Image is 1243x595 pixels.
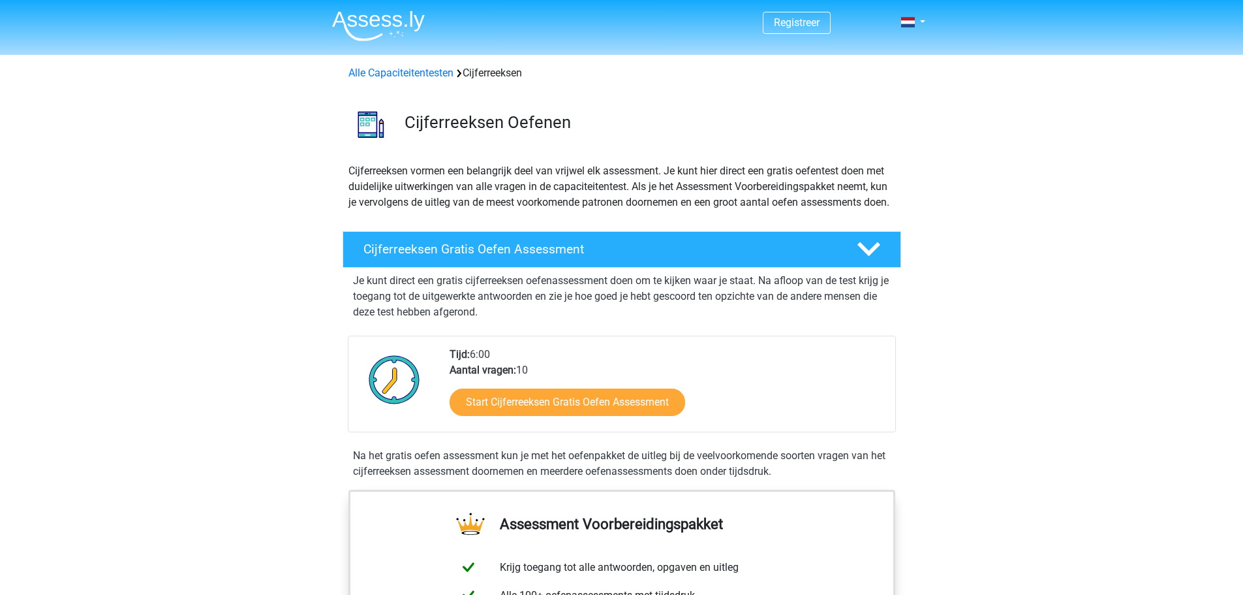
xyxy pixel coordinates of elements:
p: Cijferreeksen vormen een belangrijk deel van vrijwel elk assessment. Je kunt hier direct een grat... [348,163,895,210]
b: Tijd: [450,348,470,361]
img: Assessly [332,10,425,41]
a: Registreer [774,16,820,29]
a: Cijferreeksen Gratis Oefen Assessment [337,231,906,268]
img: Klok [361,347,427,412]
b: Aantal vragen: [450,364,516,376]
h4: Cijferreeksen Gratis Oefen Assessment [363,242,836,257]
div: Cijferreeksen [343,65,900,81]
div: Na het gratis oefen assessment kun je met het oefenpakket de uitleg bij de veelvoorkomende soorte... [348,448,896,479]
div: 6:00 10 [440,347,895,432]
img: cijferreeksen [343,97,399,152]
a: Alle Capaciteitentesten [348,67,453,79]
h3: Cijferreeksen Oefenen [405,112,891,133]
p: Je kunt direct een gratis cijferreeksen oefenassessment doen om te kijken waar je staat. Na afloo... [353,273,891,320]
a: Start Cijferreeksen Gratis Oefen Assessment [450,389,685,416]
